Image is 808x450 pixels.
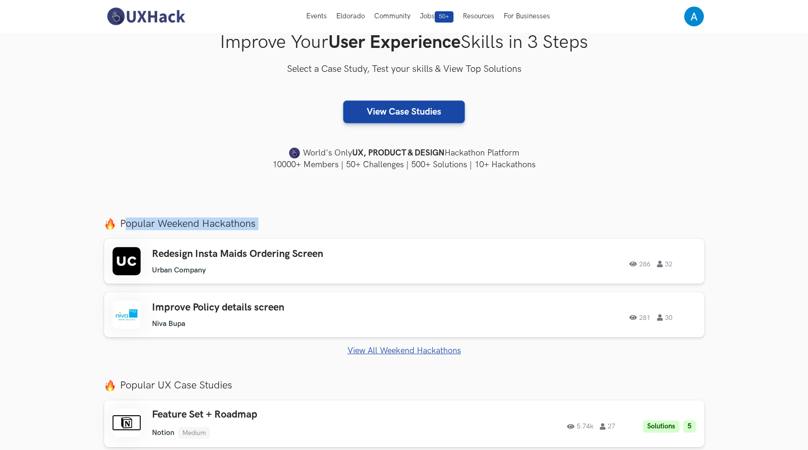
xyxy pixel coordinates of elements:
h1: Improve Your Skills in 3 Steps [104,31,704,54]
li: Notion [152,428,174,437]
h3: Feature Set + Roadmap [152,409,418,421]
span: 5.74k [567,423,593,430]
label: Popular Weekend Hackathons [104,217,704,230]
span: 30 [657,314,672,321]
strong: UX, PRODUCT & DESIGN [352,147,445,160]
span: 27 [600,423,615,430]
h4: World's Only Hackathon Platform [104,147,704,160]
li: 5 [683,420,696,433]
h3: Improve Policy details screen [152,302,418,314]
img: fire.png [104,218,116,230]
img: Your profile pic [684,7,704,26]
img: fire.png [104,380,116,391]
img: uxhack-favicon-image.png [289,147,300,159]
span: 281 [629,314,650,321]
li: Solutions [643,420,680,433]
span: 286 [629,261,650,267]
li: Urban Company [152,266,206,275]
a: Improve Policy details screen Niva Bupa 281 30 [104,292,704,337]
img: UXHack-logo.png [104,7,188,26]
a: View Case Studies [343,101,465,123]
h4: 10000+ Members | 50+ Challenges | 500+ Solutions | 10+ Hackathons [104,159,704,171]
label: Popular UX Case Studies [104,379,704,392]
a: View All Weekend Hackathons [104,346,704,356]
h3: Redesign Insta Maids Ordering Screen [152,248,418,260]
span: 50+ [435,11,453,23]
h3: Select a Case Study, Test your skills & View Top Solutions [104,62,704,77]
a: Feature Set + Roadmap Notion Medium 5.74k 27 Solutions 5 [104,400,704,447]
li: Niva Bupa [152,319,185,328]
a: Redesign Insta Maids Ordering Screen Urban Company 286 32 [104,239,704,284]
li: Medium [178,427,210,439]
span: 32 [657,261,672,267]
strong: User Experience [328,31,461,54]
